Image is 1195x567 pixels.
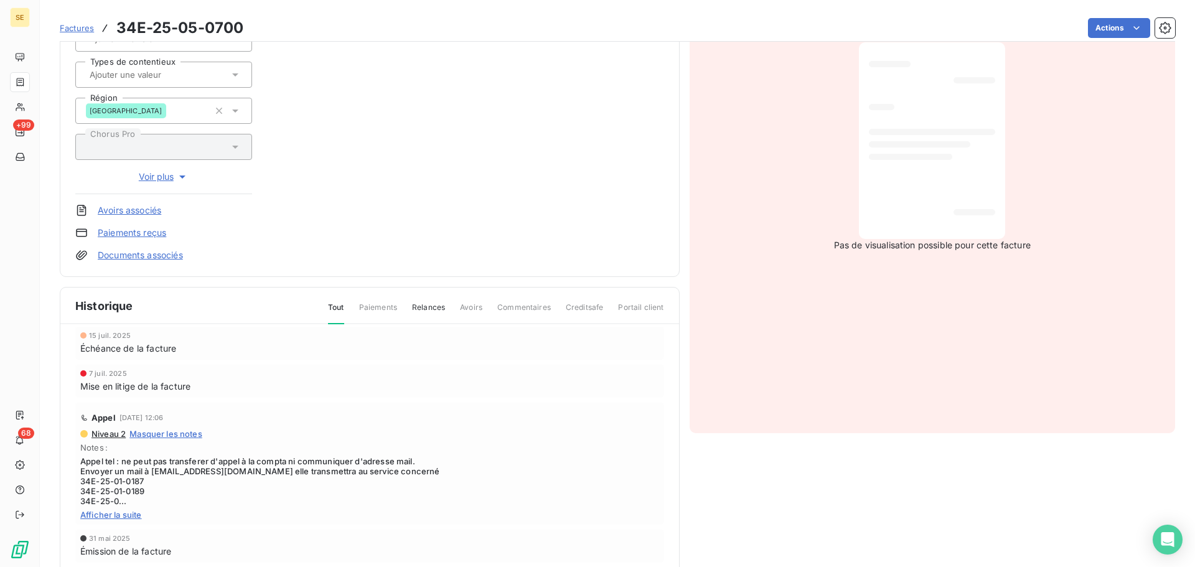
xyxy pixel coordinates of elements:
[13,119,34,131] span: +99
[89,535,131,542] span: 31 mai 2025
[497,302,551,323] span: Commentaires
[80,545,171,558] span: Émission de la facture
[60,22,94,34] a: Factures
[98,249,183,261] a: Documents associés
[618,302,663,323] span: Portail client
[460,302,482,323] span: Avoirs
[80,443,659,452] span: Notes :
[1153,525,1183,555] div: Open Intercom Messenger
[116,17,243,39] h3: 34E-25-05-0700
[89,332,131,339] span: 15 juil. 2025
[98,204,161,217] a: Avoirs associés
[80,510,659,520] span: Afficher la suite
[834,239,1031,251] span: Pas de visualisation possible pour cette facture
[75,170,252,184] button: Voir plus
[10,540,30,560] img: Logo LeanPay
[119,414,164,421] span: [DATE] 12:06
[80,342,176,355] span: Échéance de la facture
[18,428,34,439] span: 68
[359,302,397,323] span: Paiements
[89,370,127,377] span: 7 juil. 2025
[88,69,213,80] input: Ajouter une valeur
[98,227,166,239] a: Paiements reçus
[1088,18,1150,38] button: Actions
[129,429,202,439] span: Masquer les notes
[566,302,604,323] span: Creditsafe
[10,7,30,27] div: SE
[80,456,659,506] span: Appel tel : ne peut pas transferer d'appel à la compta ni communiquer d'adresse mail. Envoyer un ...
[139,171,189,183] span: Voir plus
[90,429,126,439] span: Niveau 2
[75,298,133,314] span: Historique
[80,380,190,393] span: Mise en litige de la facture
[90,107,162,115] span: [GEOGRAPHIC_DATA]
[91,413,116,423] span: Appel
[328,302,344,324] span: Tout
[412,302,445,323] span: Relances
[60,23,94,33] span: Factures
